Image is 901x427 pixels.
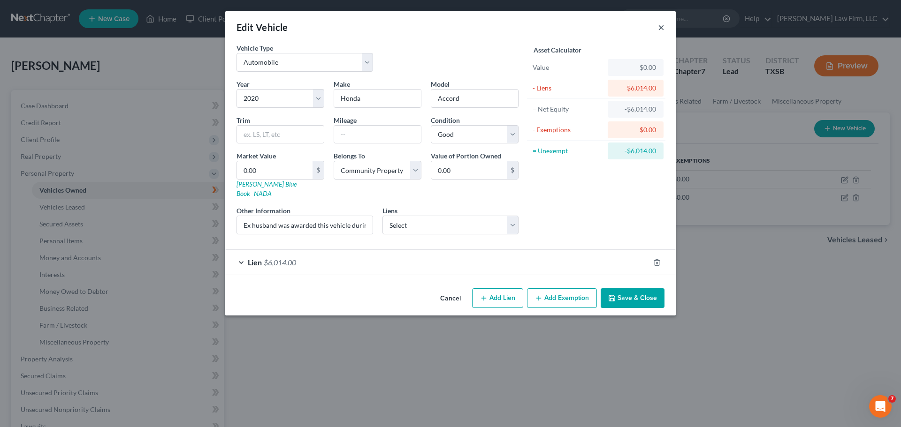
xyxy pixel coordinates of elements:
[431,90,518,107] input: ex. Altima
[533,83,603,93] div: - Liens
[534,45,581,55] label: Asset Calculator
[313,161,324,179] div: $
[433,289,468,308] button: Cancel
[334,80,350,88] span: Make
[431,161,507,179] input: 0.00
[658,22,664,33] button: ×
[334,90,421,107] input: ex. Nissan
[615,125,656,135] div: $0.00
[334,115,357,125] label: Mileage
[601,288,664,308] button: Save & Close
[334,126,421,143] input: --
[248,258,262,267] span: Lien
[237,216,373,234] input: (optional)
[237,126,324,143] input: ex. LS, LT, etc
[237,180,297,197] a: [PERSON_NAME] Blue Book
[237,79,250,89] label: Year
[237,21,288,34] div: Edit Vehicle
[533,146,603,156] div: = Unexempt
[431,79,450,89] label: Model
[254,189,272,197] a: NADA
[264,258,296,267] span: $6,014.00
[237,206,290,216] label: Other Information
[527,288,597,308] button: Add Exemption
[615,146,656,156] div: -$6,014.00
[888,395,896,403] span: 7
[615,105,656,114] div: -$6,014.00
[431,151,501,161] label: Value of Portion Owned
[533,63,603,72] div: Value
[869,395,892,418] iframe: Intercom live chat
[472,288,523,308] button: Add Lien
[237,161,313,179] input: 0.00
[507,161,518,179] div: $
[237,115,250,125] label: Trim
[382,206,397,216] label: Liens
[237,151,276,161] label: Market Value
[237,43,273,53] label: Vehicle Type
[533,125,603,135] div: - Exemptions
[615,83,656,93] div: $6,014.00
[615,63,656,72] div: $0.00
[334,152,365,160] span: Belongs To
[431,115,460,125] label: Condition
[533,105,603,114] div: = Net Equity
